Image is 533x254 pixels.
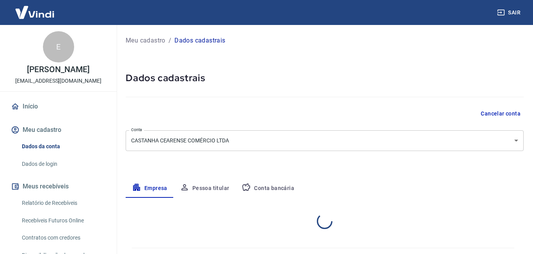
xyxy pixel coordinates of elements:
button: Meus recebíveis [9,178,107,195]
label: Conta [131,127,142,133]
a: Relatório de Recebíveis [19,195,107,211]
h5: Dados cadastrais [126,72,524,84]
button: Cancelar conta [478,107,524,121]
button: Meu cadastro [9,121,107,139]
p: / [169,36,171,45]
button: Conta bancária [235,179,300,198]
button: Empresa [126,179,174,198]
a: Dados da conta [19,139,107,155]
a: Dados de login [19,156,107,172]
a: Início [9,98,107,115]
p: [EMAIL_ADDRESS][DOMAIN_NAME] [15,77,101,85]
a: Contratos com credores [19,230,107,246]
p: Dados cadastrais [174,36,225,45]
a: Recebíveis Futuros Online [19,213,107,229]
p: [PERSON_NAME] [27,66,89,74]
img: Vindi [9,0,60,24]
div: E [43,31,74,62]
a: Meu cadastro [126,36,165,45]
div: CASTANHA CEARENSE COMÉRCIO LTDA [126,130,524,151]
button: Sair [496,5,524,20]
button: Pessoa titular [174,179,236,198]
